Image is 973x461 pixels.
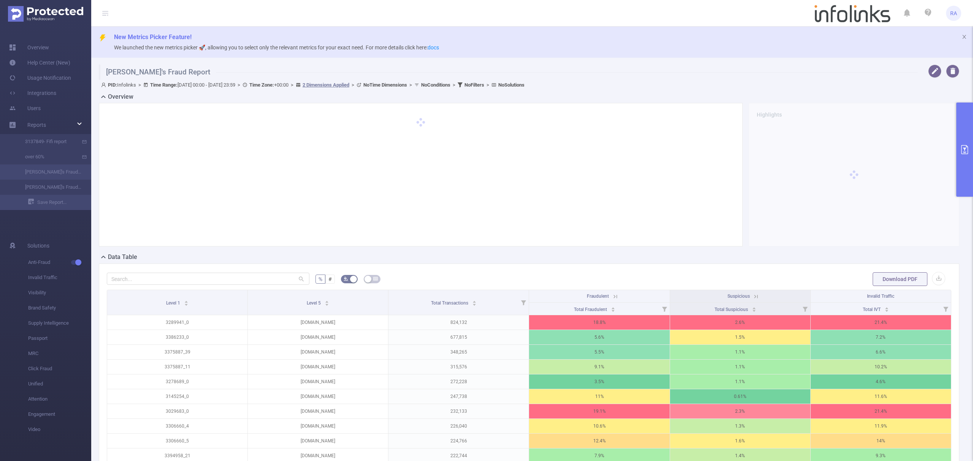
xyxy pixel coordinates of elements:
[670,389,810,404] p: 0.61%
[670,374,810,389] p: 1.1%
[407,82,414,88] span: >
[328,276,332,282] span: #
[107,345,247,359] p: 3375887_39
[670,419,810,433] p: 1.3%
[325,303,329,305] i: icon: caret-down
[484,82,491,88] span: >
[670,330,810,344] p: 1.5%
[28,331,91,346] span: Passport
[15,164,82,180] a: [PERSON_NAME]'s Fraud Report
[388,389,529,404] p: 247,738
[150,82,177,88] b: Time Range:
[248,374,388,389] p: [DOMAIN_NAME]
[319,276,322,282] span: %
[752,306,756,311] div: Sort
[15,180,82,195] a: [PERSON_NAME]'s Fraud Report with Host (site)
[28,270,91,285] span: Invalid Traffic
[464,82,484,88] b: No Filters
[529,374,669,389] p: 3.5%
[388,419,529,433] p: 226,040
[811,330,951,344] p: 7.2%
[472,300,477,304] div: Sort
[811,434,951,448] p: 14%
[962,33,967,41] button: icon: close
[529,330,669,344] p: 5.6%
[28,361,91,376] span: Click Fraud
[388,404,529,418] p: 232,133
[9,70,71,85] a: Usage Notification
[344,276,348,281] i: icon: bg-colors
[811,315,951,330] p: 21.4%
[303,82,349,88] u: 2 Dimensions Applied
[101,82,108,87] i: icon: user
[885,309,889,311] i: icon: caret-down
[388,434,529,448] p: 224,766
[529,315,669,330] p: 18.8%
[307,300,322,306] span: Level 5
[884,306,889,311] div: Sort
[670,434,810,448] p: 1.6%
[659,303,670,315] i: Filter menu
[27,122,46,128] span: Reports
[101,82,525,88] span: Infolinks [DATE] 00:00 - [DATE] 23:59 +00:00
[108,253,137,262] h2: Data Table
[529,360,669,374] p: 9.1%
[114,44,439,51] span: We launched the new metrics picker 🚀, allowing you to select only the relevant metrics for your e...
[752,309,756,311] i: icon: caret-down
[28,422,91,437] span: Video
[421,82,450,88] b: No Conditions
[28,300,91,316] span: Brand Safety
[388,330,529,344] p: 677,815
[107,404,247,418] p: 3029683_0
[114,33,192,41] span: New Metrics Picker Feature!
[248,419,388,433] p: [DOMAIN_NAME]
[428,44,439,51] a: docs
[670,315,810,330] p: 2.6%
[611,309,615,311] i: icon: caret-down
[863,307,882,312] span: Total IVT
[184,300,189,302] i: icon: caret-up
[800,303,810,315] i: Filter menu
[248,330,388,344] p: [DOMAIN_NAME]
[431,300,469,306] span: Total Transactions
[529,434,669,448] p: 12.4%
[867,294,894,299] span: Invalid Traffic
[574,307,608,312] span: Total Fraudulent
[28,195,91,210] a: Save Report...
[587,294,609,299] span: Fraudulent
[811,374,951,389] p: 4.6%
[166,300,181,306] span: Level 1
[248,360,388,374] p: [DOMAIN_NAME]
[811,389,951,404] p: 11.6%
[9,101,41,116] a: Users
[28,376,91,392] span: Unified
[8,6,83,22] img: Protected Media
[235,82,242,88] span: >
[108,92,133,101] h2: Overview
[811,404,951,418] p: 21.4%
[27,117,46,133] a: Reports
[15,149,82,164] a: over 60%
[9,40,49,55] a: Overview
[28,255,91,270] span: Anti-Fraud
[950,6,957,21] span: RA
[107,330,247,344] p: 3386233_0
[885,306,889,308] i: icon: caret-up
[388,345,529,359] p: 348,265
[363,82,407,88] b: No Time Dimensions
[670,360,810,374] p: 1.1%
[611,306,615,308] i: icon: caret-up
[388,374,529,389] p: 272,228
[248,345,388,359] p: [DOMAIN_NAME]
[99,65,918,80] h1: [PERSON_NAME]'s Fraud Report
[15,134,82,149] a: 3137849- Fifi report
[811,360,951,374] p: 10.2%
[388,315,529,330] p: 824,132
[248,404,388,418] p: [DOMAIN_NAME]
[248,389,388,404] p: [DOMAIN_NAME]
[107,389,247,404] p: 3145254_0
[752,306,756,308] i: icon: caret-up
[715,307,749,312] span: Total Suspicious
[288,82,296,88] span: >
[325,300,329,304] div: Sort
